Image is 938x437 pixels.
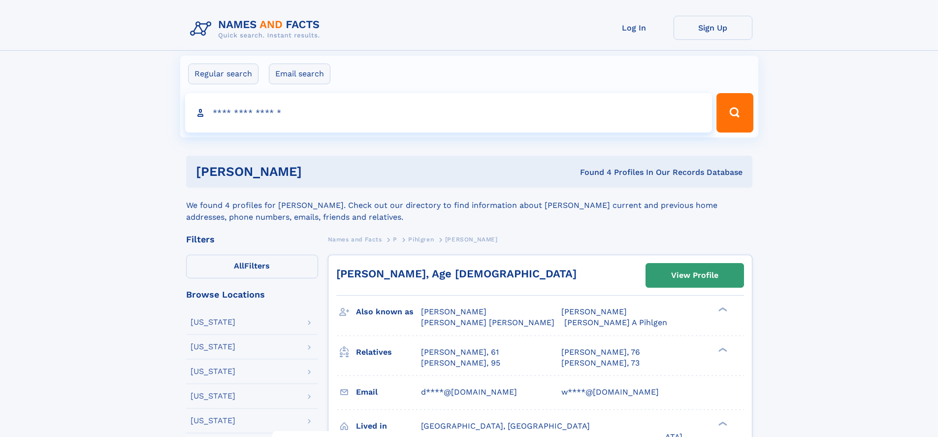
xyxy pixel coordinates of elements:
[191,417,235,425] div: [US_STATE]
[716,306,728,313] div: ❯
[185,93,712,133] input: search input
[674,16,752,40] a: Sign Up
[356,384,421,401] h3: Email
[186,255,318,278] label: Filters
[421,421,590,431] span: [GEOGRAPHIC_DATA], [GEOGRAPHIC_DATA]
[191,392,235,400] div: [US_STATE]
[356,418,421,435] h3: Lived in
[408,233,434,245] a: Pihlgren
[561,347,640,358] a: [PERSON_NAME], 76
[191,318,235,326] div: [US_STATE]
[441,167,743,178] div: Found 4 Profiles In Our Records Database
[328,233,382,245] a: Names and Facts
[186,290,318,299] div: Browse Locations
[269,64,330,84] label: Email search
[716,93,753,133] button: Search Button
[561,307,627,316] span: [PERSON_NAME]
[595,16,674,40] a: Log In
[716,420,728,427] div: ❯
[191,368,235,375] div: [US_STATE]
[421,347,499,358] a: [PERSON_NAME], 61
[445,236,498,243] span: [PERSON_NAME]
[186,16,328,42] img: Logo Names and Facts
[408,236,434,243] span: Pihlgren
[393,236,397,243] span: P
[646,264,744,287] a: View Profile
[188,64,259,84] label: Regular search
[336,268,577,280] a: [PERSON_NAME], Age [DEMOGRAPHIC_DATA]
[564,318,667,327] span: [PERSON_NAME] A Pihlgen
[393,233,397,245] a: P
[561,358,640,369] a: [PERSON_NAME], 73
[191,343,235,351] div: [US_STATE]
[356,344,421,361] h3: Relatives
[421,307,486,316] span: [PERSON_NAME]
[186,235,318,244] div: Filters
[196,166,441,178] h1: [PERSON_NAME]
[421,318,554,327] span: [PERSON_NAME] [PERSON_NAME]
[356,303,421,320] h3: Also known as
[671,264,718,287] div: View Profile
[234,261,244,270] span: All
[716,346,728,353] div: ❯
[186,188,752,223] div: We found 4 profiles for [PERSON_NAME]. Check out our directory to find information about [PERSON_...
[421,358,500,369] a: [PERSON_NAME], 95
